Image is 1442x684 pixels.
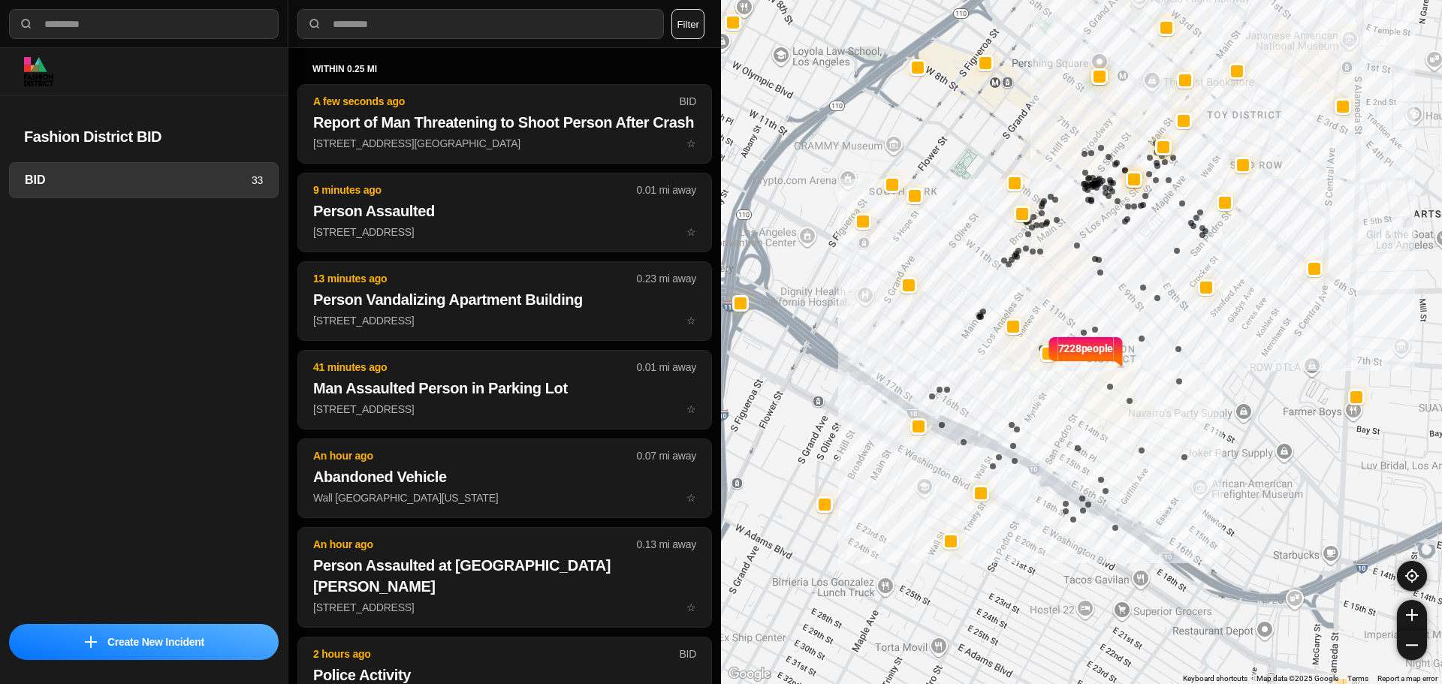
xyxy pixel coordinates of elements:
[313,94,679,109] p: A few seconds ago
[1397,600,1427,630] button: zoom-in
[313,402,696,417] p: [STREET_ADDRESS]
[637,448,696,463] p: 0.07 mi away
[313,289,696,310] h2: Person Vandalizing Apartment Building
[313,555,696,597] h2: Person Assaulted at [GEOGRAPHIC_DATA][PERSON_NAME]
[297,173,712,252] button: 9 minutes ago0.01 mi awayPerson Assaulted[STREET_ADDRESS]star
[313,200,696,221] h2: Person Assaulted
[686,226,696,238] span: star
[679,646,696,661] p: BID
[637,537,696,552] p: 0.13 mi away
[297,225,712,238] a: 9 minutes ago0.01 mi awayPerson Assaulted[STREET_ADDRESS]star
[85,636,97,648] img: icon
[19,17,34,32] img: search
[312,63,697,75] h5: within 0.25 mi
[686,492,696,504] span: star
[686,137,696,149] span: star
[313,466,696,487] h2: Abandoned Vehicle
[313,378,696,399] h2: Man Assaulted Person in Parking Lot
[671,9,704,39] button: Filter
[313,224,696,240] p: [STREET_ADDRESS]
[679,94,696,109] p: BID
[1113,335,1124,368] img: notch
[297,314,712,327] a: 13 minutes ago0.23 mi awayPerson Vandalizing Apartment Building[STREET_ADDRESS]star
[1406,609,1418,621] img: zoom-in
[686,315,696,327] span: star
[686,601,696,613] span: star
[313,360,637,375] p: 41 minutes ago
[313,537,637,552] p: An hour ago
[307,17,322,32] img: search
[1256,674,1338,682] span: Map data ©2025 Google
[1397,561,1427,591] button: recenter
[297,137,712,149] a: A few seconds agoBIDReport of Man Threatening to Shoot Person After Crash[STREET_ADDRESS][GEOGRAP...
[637,271,696,286] p: 0.23 mi away
[637,360,696,375] p: 0.01 mi away
[24,57,53,86] img: logo
[313,313,696,328] p: [STREET_ADDRESS]
[24,126,264,147] h2: Fashion District BID
[1047,335,1058,368] img: notch
[313,182,637,197] p: 9 minutes ago
[1058,341,1114,374] p: 7228 people
[725,664,774,684] a: Open this area in Google Maps (opens a new window)
[107,634,204,649] p: Create New Incident
[1183,673,1247,684] button: Keyboard shortcuts
[686,403,696,415] span: star
[297,438,712,518] button: An hour ago0.07 mi awayAbandoned VehicleWall [GEOGRAPHIC_DATA][US_STATE]star
[637,182,696,197] p: 0.01 mi away
[297,402,712,415] a: 41 minutes ago0.01 mi awayMan Assaulted Person in Parking Lot[STREET_ADDRESS]star
[25,171,252,189] h3: BID
[1397,630,1427,660] button: zoom-out
[297,84,712,164] button: A few seconds agoBIDReport of Man Threatening to Shoot Person After Crash[STREET_ADDRESS][GEOGRAP...
[725,664,774,684] img: Google
[313,646,679,661] p: 2 hours ago
[297,261,712,341] button: 13 minutes ago0.23 mi awayPerson Vandalizing Apartment Building[STREET_ADDRESS]star
[9,162,279,198] a: BID33
[313,136,696,151] p: [STREET_ADDRESS][GEOGRAPHIC_DATA]
[252,173,263,188] p: 33
[313,490,696,505] p: Wall [GEOGRAPHIC_DATA][US_STATE]
[313,600,696,615] p: [STREET_ADDRESS]
[9,624,279,660] button: iconCreate New Incident
[1405,569,1419,583] img: recenter
[297,527,712,628] button: An hour ago0.13 mi awayPerson Assaulted at [GEOGRAPHIC_DATA][PERSON_NAME][STREET_ADDRESS]star
[297,350,712,429] button: 41 minutes ago0.01 mi awayMan Assaulted Person in Parking Lot[STREET_ADDRESS]star
[313,271,637,286] p: 13 minutes ago
[297,491,712,504] a: An hour ago0.07 mi awayAbandoned VehicleWall [GEOGRAPHIC_DATA][US_STATE]star
[1377,674,1437,682] a: Report a map error
[1406,639,1418,651] img: zoom-out
[313,112,696,133] h2: Report of Man Threatening to Shoot Person After Crash
[297,601,712,613] a: An hour ago0.13 mi awayPerson Assaulted at [GEOGRAPHIC_DATA][PERSON_NAME][STREET_ADDRESS]star
[1347,674,1368,682] a: Terms (opens in new tab)
[313,448,637,463] p: An hour ago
